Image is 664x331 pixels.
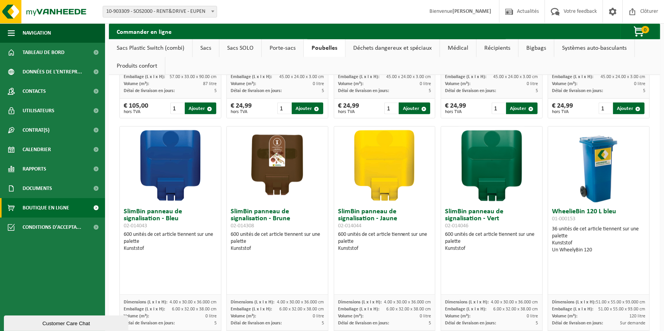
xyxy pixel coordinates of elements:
[599,103,612,114] input: 1
[552,321,603,326] span: Délai de livraison en jours:
[231,208,324,229] h3: SlimBin panneau de signalisation - Brune
[23,198,69,218] span: Boutique en ligne
[23,43,65,62] span: Tableau de bord
[338,223,361,229] span: 02-014044
[23,101,54,120] span: Utilisateurs
[445,82,470,86] span: Volume (m³):
[124,82,149,86] span: Volume (m³):
[103,6,217,17] span: 10-903309 - SOS2000 - RENT&DRIVE - EUPEN
[445,245,538,252] div: Kunststof
[124,231,217,252] div: 600 unités de cet article tiennent sur une palette
[453,127,531,204] img: 02-014046
[23,62,82,82] span: Données de l'entrepr...
[596,300,645,305] span: 51.00 x 55.00 x 93.000 cm
[124,223,147,229] span: 02-014043
[345,127,423,204] img: 02-014044
[219,39,261,57] a: Sacs SOLO
[445,321,496,326] span: Délai de livraison en jours:
[322,89,324,93] span: 5
[643,89,645,93] span: 5
[23,82,46,101] span: Contacts
[231,231,324,252] div: 600 unités de cet article tiennent sur une palette
[124,75,165,79] span: Emballage (L x l x H):
[231,245,324,252] div: Kunststof
[131,127,209,204] img: 02-014043
[491,300,538,305] span: 4.00 x 30.00 x 36.000 cm
[185,103,216,114] button: Ajouter
[620,321,645,326] span: Sur demande
[124,245,217,252] div: Kunststof
[338,231,431,252] div: 600 unités de cet article tiennent sur une palette
[109,24,179,39] h2: Commander en ligne
[560,127,638,204] img: 01-000153
[494,75,538,79] span: 45.00 x 24.00 x 3.00 cm
[170,103,184,114] input: 1
[124,208,217,229] h3: SlimBin panneau de signalisation - Bleu
[554,39,634,57] a: Systèmes auto-basculants
[23,218,81,237] span: Conditions d'accepta...
[124,89,175,93] span: Délai de livraison en jours:
[598,307,645,312] span: 51.00 x 55.00 x 93.00 cm
[552,300,596,305] span: Dimensions (L x l x H):
[552,240,645,247] div: Kunststof
[124,300,167,305] span: Dimensions (L x l x H):
[552,216,575,222] span: 01-000153
[445,208,538,229] h3: SlimBin panneau de signalisation - Vert
[124,110,148,114] span: hors TVA
[124,314,149,319] span: Volume (m³):
[170,300,217,305] span: 4.00 x 30.00 x 36.000 cm
[420,82,431,86] span: 0 litre
[601,75,645,79] span: 45.00 x 24.00 x 3.00 cm
[445,89,496,93] span: Délai de livraison en jours:
[124,307,165,312] span: Emballage (L x l x H):
[429,321,431,326] span: 5
[552,307,593,312] span: Emballage (L x l x H):
[445,223,468,229] span: 02-014046
[420,314,431,319] span: 0 litre
[620,24,659,39] button: 0
[124,103,148,114] div: € 105,00
[304,39,345,57] a: Poubelles
[519,39,554,57] a: Bigbags
[445,307,486,312] span: Emballage (L x l x H):
[231,321,282,326] span: Délai de livraison en jours:
[231,75,272,79] span: Emballage (L x l x H):
[109,57,165,75] a: Produits confort
[384,300,431,305] span: 4.00 x 30.00 x 36.000 cm
[506,103,538,114] button: Ajouter
[322,321,324,326] span: 5
[231,307,272,312] span: Emballage (L x l x H):
[338,75,379,79] span: Emballage (L x l x H):
[231,103,252,114] div: € 24,99
[338,245,431,252] div: Kunststof
[338,300,382,305] span: Dimensions (L x l x H):
[552,110,573,114] span: hors TVA
[215,89,217,93] span: 5
[386,75,431,79] span: 45.00 x 24.00 x 3.00 cm
[552,226,645,254] div: 36 unités de cet article tiennent sur une palette
[445,314,470,319] span: Volume (m³):
[23,23,51,43] span: Navigation
[277,103,291,114] input: 1
[231,110,252,114] span: hors TVA
[384,103,398,114] input: 1
[206,314,217,319] span: 0 litre
[172,307,217,312] span: 6.00 x 32.00 x 38.00 cm
[313,314,324,319] span: 0 litre
[445,110,466,114] span: hors TVA
[492,103,505,114] input: 1
[338,307,379,312] span: Emballage (L x l x H):
[231,223,254,229] span: 02-014308
[452,9,491,14] strong: [PERSON_NAME]
[313,82,324,86] span: 0 litre
[527,314,538,319] span: 0 litre
[552,314,577,319] span: Volume (m³):
[536,89,538,93] span: 5
[23,140,51,159] span: Calendrier
[231,82,256,86] span: Volume (m³):
[477,39,518,57] a: Récipients
[231,300,274,305] span: Dimensions (L x l x H):
[552,247,645,254] div: Un WheelyBin 120
[23,179,52,198] span: Documents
